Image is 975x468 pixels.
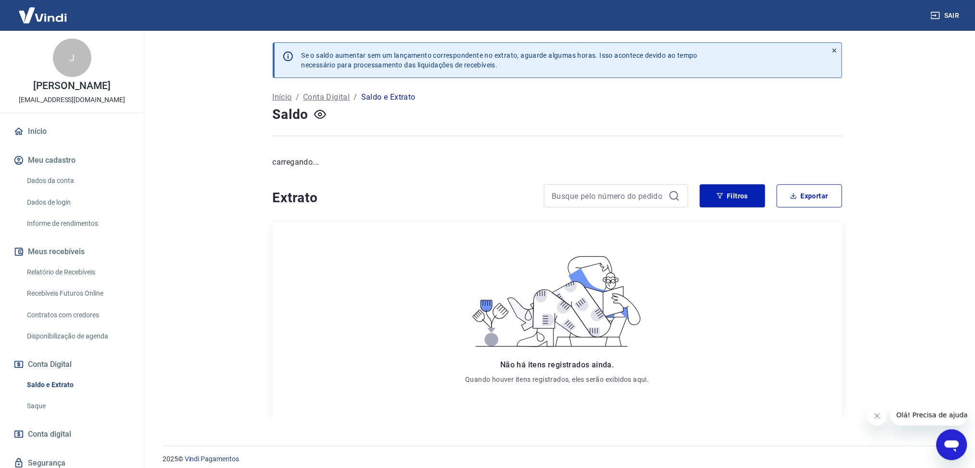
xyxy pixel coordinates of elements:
[273,156,842,168] p: carregando...
[777,184,842,208] button: Exportar
[23,396,132,416] a: Saque
[185,455,239,463] a: Vindi Pagamentos
[23,214,132,234] a: Informe de rendimentos
[500,360,614,369] span: Não há itens registrados ainda.
[929,7,963,25] button: Sair
[23,375,132,395] a: Saldo e Extrato
[12,150,132,171] button: Meu cadastro
[361,91,416,103] p: Saldo e Extrato
[23,262,132,282] a: Relatório de Recebíveis
[23,193,132,212] a: Dados de login
[303,91,350,103] a: Conta Digital
[465,375,649,384] p: Quando houver itens registrados, eles serão exibidos aqui.
[12,0,74,30] img: Vindi
[23,305,132,325] a: Contratos com credores
[552,189,665,203] input: Busque pelo número do pedido
[273,105,309,124] h4: Saldo
[12,241,132,262] button: Meus recebíveis
[19,95,125,105] p: [EMAIL_ADDRESS][DOMAIN_NAME]
[273,188,532,208] h4: Extrato
[273,91,292,103] a: Início
[937,429,967,460] iframe: Botão para abrir a janela de mensagens
[12,354,132,375] button: Conta Digital
[163,454,952,464] p: 2025 ©
[700,184,765,208] button: Filtros
[302,51,698,70] p: Se o saldo aumentar sem um lançamento correspondente no extrato, aguarde algumas horas. Isso acon...
[868,406,887,426] iframe: Fechar mensagem
[23,284,132,303] a: Recebíveis Futuros Online
[891,404,967,426] iframe: Mensagem da empresa
[53,39,91,77] div: J
[296,91,299,103] p: /
[12,424,132,445] a: Conta digital
[6,7,81,14] span: Olá! Precisa de ajuda?
[354,91,357,103] p: /
[33,81,110,91] p: [PERSON_NAME]
[23,171,132,191] a: Dados da conta
[23,326,132,346] a: Disponibilização de agenda
[12,121,132,142] a: Início
[28,428,71,441] span: Conta digital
